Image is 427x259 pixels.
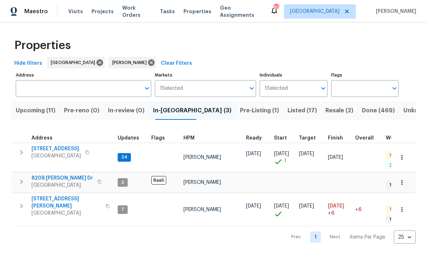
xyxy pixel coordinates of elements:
[387,182,403,188] span: 1 WIP
[328,155,343,160] span: [DATE]
[31,175,93,182] span: 8208 [PERSON_NAME] Dr
[31,210,101,217] span: [GEOGRAPHIC_DATA]
[394,228,416,246] div: 25
[108,106,144,116] span: In-review (0)
[310,231,321,243] a: Goto page 1
[31,145,81,152] span: [STREET_ADDRESS]
[183,207,221,212] span: [PERSON_NAME]
[155,73,256,77] label: Markets
[24,8,48,15] span: Maestro
[118,136,139,141] span: Updates
[160,9,175,14] span: Tasks
[387,206,402,212] span: 1 QC
[64,106,99,116] span: Pre-reno (0)
[352,193,383,226] td: 6 day(s) past target finish date
[325,106,353,116] span: Resale (2)
[299,136,322,141] div: Target renovation project end date
[389,83,399,93] button: Open
[51,59,98,66] span: [GEOGRAPHIC_DATA]
[47,57,104,68] div: [GEOGRAPHIC_DATA]
[68,8,83,15] span: Visits
[142,83,152,93] button: Open
[16,73,151,77] label: Address
[112,59,149,66] span: [PERSON_NAME]
[31,152,81,160] span: [GEOGRAPHIC_DATA]
[274,4,279,11] div: 87
[122,4,151,19] span: Work Orders
[265,85,288,92] span: 1 Selected
[387,216,417,223] span: 1 Accepted
[151,136,165,141] span: Flags
[31,182,93,189] span: [GEOGRAPHIC_DATA]
[373,8,416,15] span: [PERSON_NAME]
[31,136,53,141] span: Address
[11,57,45,70] button: Hide filters
[14,42,71,49] span: Properties
[299,136,316,141] span: Target
[328,204,344,209] span: [DATE]
[274,136,287,141] span: Start
[274,136,293,141] div: Actual renovation start date
[246,204,261,209] span: [DATE]
[160,85,183,92] span: 1 Selected
[355,136,380,141] div: Days past target finish date
[220,4,261,19] span: Geo Assignments
[153,106,231,116] span: In-[GEOGRAPHIC_DATA] (3)
[92,8,114,15] span: Projects
[349,234,385,241] p: Items Per Page
[325,193,352,226] td: Scheduled to finish 6 day(s) late
[31,195,101,210] span: [STREET_ADDRESS][PERSON_NAME]
[271,193,296,226] td: Project started on time
[318,83,328,93] button: Open
[183,180,221,185] span: [PERSON_NAME]
[387,152,402,158] span: 1 QC
[247,83,257,93] button: Open
[283,157,286,165] span: -1
[331,73,399,77] label: Flags
[274,204,289,209] span: [DATE]
[183,8,211,15] span: Properties
[299,204,314,209] span: [DATE]
[118,154,130,160] span: 24
[118,206,127,212] span: 7
[183,136,195,141] span: HPM
[161,59,192,68] span: Clear Filters
[151,176,166,185] span: RaaS
[328,210,334,217] span: +6
[14,59,42,68] span: Hide filters
[246,136,268,141] div: Earliest renovation start date (first business day after COE or Checkout)
[355,136,374,141] span: Overall
[386,136,425,141] span: WO Completion
[299,151,314,156] span: [DATE]
[109,57,156,68] div: [PERSON_NAME]
[355,207,362,212] span: +6
[240,106,279,116] span: Pre-Listing (1)
[246,151,261,156] span: [DATE]
[387,162,407,168] span: 3 Done
[328,136,349,141] div: Projected renovation finish date
[328,136,343,141] span: Finish
[274,151,289,156] span: [DATE]
[288,106,317,116] span: Listed (17)
[260,73,327,77] label: Individuals
[362,106,395,116] span: Done (469)
[16,106,55,116] span: Upcoming (11)
[118,180,127,186] span: 2
[183,155,221,160] span: [PERSON_NAME]
[284,230,416,244] nav: Pagination Navigation
[158,57,195,70] button: Clear Filters
[290,8,339,15] span: [GEOGRAPHIC_DATA]
[246,136,262,141] span: Ready
[271,143,296,172] td: Project started 1 days early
